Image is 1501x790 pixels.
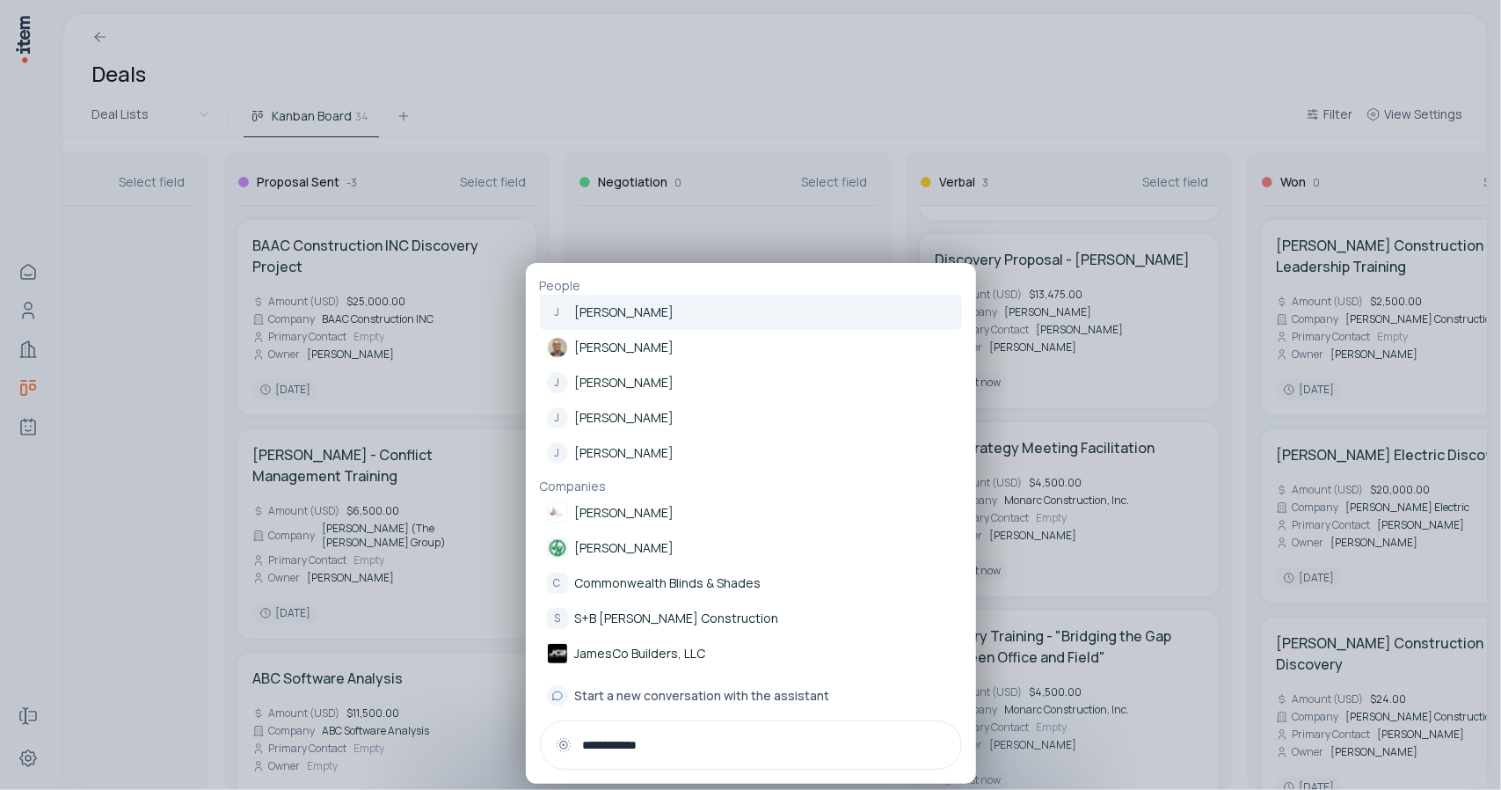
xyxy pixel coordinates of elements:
p: [PERSON_NAME] [575,374,674,391]
div: PeopleJ[PERSON_NAME]James Bush[PERSON_NAME]J[PERSON_NAME]J[PERSON_NAME]J[PERSON_NAME]CompaniesJam... [526,263,976,784]
a: J[PERSON_NAME] [540,400,962,435]
a: JamesCo Builders, LLC [540,636,962,671]
div: J [547,302,568,323]
p: [PERSON_NAME] [575,444,674,462]
img: JamesCo Builders, LLC [547,643,568,664]
p: [PERSON_NAME] [575,339,674,356]
a: CCommonwealth Blinds & Shades [540,566,962,601]
a: J[PERSON_NAME] [540,295,962,330]
a: [PERSON_NAME] [540,330,962,365]
p: JamesCo Builders, LLC [575,645,706,662]
p: Companies [540,478,962,495]
p: S+B [PERSON_NAME] Construction [575,610,779,627]
a: SS+B [PERSON_NAME] Construction [540,601,962,636]
p: Commonwealth Blinds & Shades [575,574,761,592]
span: Start a new conversation with the assistant [575,687,830,705]
img: James Bush [547,337,568,358]
a: J[PERSON_NAME] [540,435,962,471]
p: [PERSON_NAME] [575,539,674,557]
a: J[PERSON_NAME] [540,365,962,400]
div: C [547,573,568,594]
img: James Hardie [547,538,568,559]
div: J [547,407,568,428]
div: S [547,608,568,629]
img: James Blinds [547,502,568,523]
p: People [540,277,962,295]
a: [PERSON_NAME] [540,495,962,530]
p: [PERSON_NAME] [575,409,674,427]
div: J [547,372,568,393]
p: [PERSON_NAME] [575,504,674,522]
button: Start a new conversation with the assistant [540,678,962,713]
a: [PERSON_NAME] [540,530,962,566]
div: J [547,443,568,464]
p: [PERSON_NAME] [575,304,674,321]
